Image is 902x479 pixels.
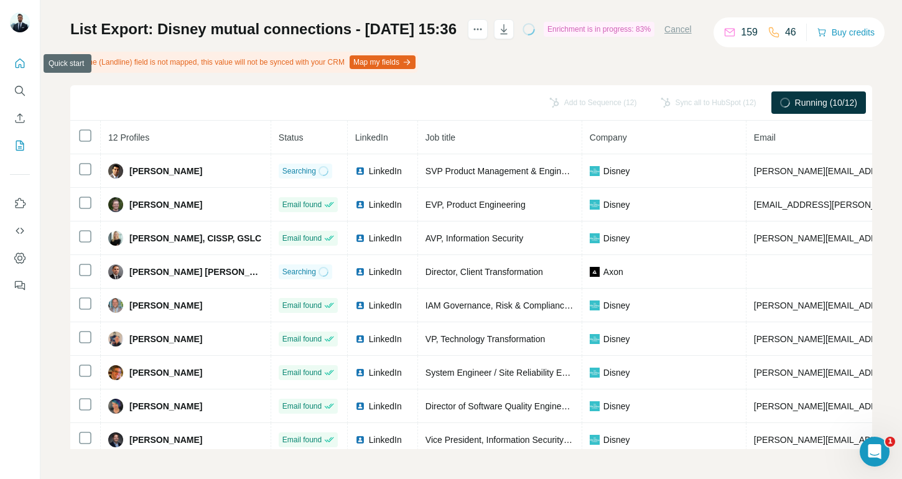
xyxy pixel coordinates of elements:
span: Searching [282,266,316,277]
span: [PERSON_NAME], CISSP, GSLC [129,232,261,244]
span: Disney [603,366,630,379]
img: Avatar [108,298,123,313]
button: My lists [10,134,30,157]
span: [PERSON_NAME] [129,299,202,312]
img: Avatar [108,399,123,414]
img: Avatar [108,164,123,179]
span: [PERSON_NAME] [129,366,202,379]
span: SVP Product Management & Engineering [425,166,585,176]
img: LinkedIn logo [355,334,365,344]
span: Running (10/12) [795,96,857,109]
button: Map my fields [350,55,416,69]
span: Axon [603,266,623,278]
div: Enrichment is in progress: 83% [544,22,654,37]
span: LinkedIn [369,333,402,345]
button: Enrich CSV [10,107,30,129]
span: Disney [603,434,630,446]
img: Avatar [108,365,123,380]
span: [PERSON_NAME] [129,333,202,345]
span: Disney [603,299,630,312]
span: Searching [282,165,316,177]
iframe: Intercom live chat [860,437,890,467]
span: Email found [282,367,322,378]
p: 46 [785,25,796,40]
p: 159 [741,25,758,40]
span: [PERSON_NAME] [129,165,202,177]
img: LinkedIn logo [355,435,365,445]
span: EVP, Product Engineering [425,200,526,210]
span: AVP, Information Security [425,233,523,243]
span: [PERSON_NAME] [129,400,202,412]
img: LinkedIn logo [355,300,365,310]
span: Disney [603,165,630,177]
span: Email found [282,333,322,345]
span: Status [279,133,304,142]
span: LinkedIn [369,198,402,211]
span: Email found [282,300,322,311]
span: Disney [603,400,630,412]
img: company-logo [590,334,600,344]
img: company-logo [590,166,600,176]
span: Disney [603,333,630,345]
button: Quick start [10,52,30,75]
img: Avatar [108,432,123,447]
button: Dashboard [10,247,30,269]
span: 12 Profiles [108,133,149,142]
img: Avatar [108,264,123,279]
span: LinkedIn [369,232,402,244]
button: Use Surfe API [10,220,30,242]
span: LinkedIn [369,266,402,278]
button: Feedback [10,274,30,297]
span: [PERSON_NAME] [PERSON_NAME] [129,266,263,278]
img: Avatar [108,332,123,346]
img: LinkedIn logo [355,166,365,176]
span: Disney [603,232,630,244]
span: LinkedIn [369,400,402,412]
span: System Engineer / Site Reliability Engineer [425,368,591,378]
img: LinkedIn logo [355,200,365,210]
span: LinkedIn [369,366,402,379]
img: company-logo [590,435,600,445]
div: Phone (Landline) field is not mapped, this value will not be synced with your CRM [70,52,418,73]
span: Job title [425,133,455,142]
button: Search [10,80,30,102]
span: IAM Governance, Risk & Compliance Leader [425,300,599,310]
span: Director of Software Quality Engineering [425,401,581,411]
span: Disney [603,198,630,211]
h1: List Export: Disney mutual connections - [DATE] 15:36 [70,19,457,39]
button: actions [468,19,488,39]
button: Buy credits [817,24,875,41]
span: Email [754,133,776,142]
img: LinkedIn logo [355,368,365,378]
span: LinkedIn [369,434,402,446]
img: LinkedIn logo [355,267,365,277]
span: Vice President, Information Security Officer of Disney Entertainment & ESPN [425,435,722,445]
span: [PERSON_NAME] [129,434,202,446]
img: company-logo [590,368,600,378]
img: Avatar [10,12,30,32]
img: company-logo [590,233,600,243]
span: LinkedIn [369,299,402,312]
img: company-logo [590,401,600,411]
span: 1 [885,437,895,447]
img: Avatar [108,231,123,246]
img: company-logo [590,267,600,277]
img: Avatar [108,197,123,212]
span: Email found [282,434,322,445]
span: Email found [282,199,322,210]
span: VP, Technology Transformation [425,334,546,344]
span: Director, Client Transformation [425,267,543,277]
span: [PERSON_NAME] [129,198,202,211]
img: company-logo [590,300,600,310]
img: LinkedIn logo [355,233,365,243]
span: Company [590,133,627,142]
img: LinkedIn logo [355,401,365,411]
span: Email found [282,401,322,412]
span: Email found [282,233,322,244]
span: LinkedIn [355,133,388,142]
button: Cancel [664,23,692,35]
span: LinkedIn [369,165,402,177]
img: company-logo [590,200,600,210]
button: Use Surfe on LinkedIn [10,192,30,215]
